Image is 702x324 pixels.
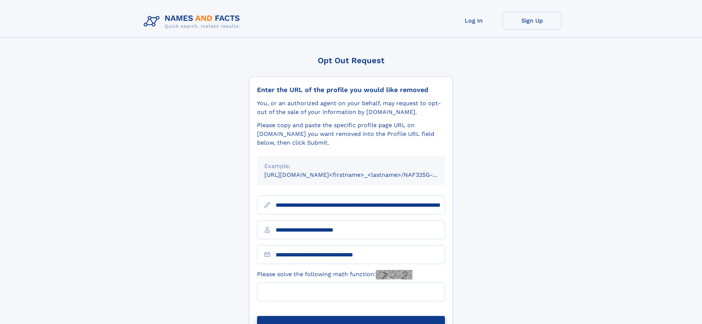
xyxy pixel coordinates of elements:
div: Please copy and paste the specific profile page URL on [DOMAIN_NAME] you want removed into the Pr... [257,121,445,147]
label: Please solve the following math function: [257,270,412,279]
img: Logo Names and Facts [141,12,246,31]
div: You, or an authorized agent on your behalf, may request to opt-out of the sale of your informatio... [257,99,445,117]
div: Enter the URL of the profile you would like removed [257,86,445,94]
small: [URL][DOMAIN_NAME]<firstname>_<lastname>/NAF325G-xxxxxxxx [264,171,459,178]
div: Example: [264,162,438,171]
a: Log In [444,12,503,30]
a: Sign Up [503,12,561,30]
div: Opt Out Request [249,56,453,65]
